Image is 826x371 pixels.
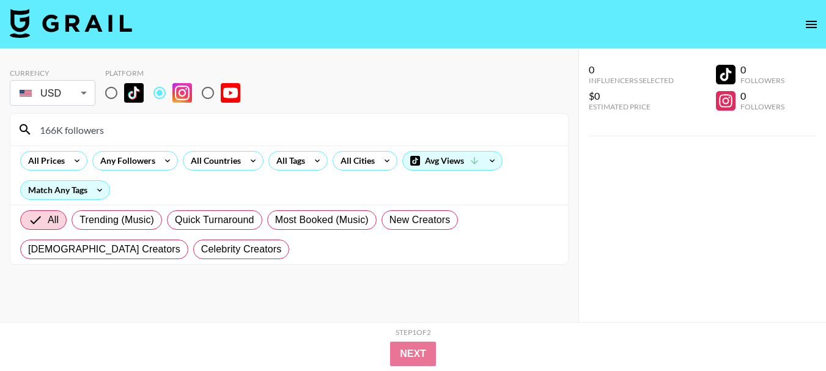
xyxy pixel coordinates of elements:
div: All Cities [333,152,377,170]
img: TikTok [124,83,144,103]
iframe: Drift Widget Chat Controller [765,310,811,356]
div: All Tags [269,152,308,170]
div: 0 [740,64,784,76]
div: Currency [10,68,95,78]
span: [DEMOGRAPHIC_DATA] Creators [28,242,180,257]
div: Influencers Selected [589,76,674,85]
button: Next [390,342,436,366]
div: Match Any Tags [21,181,109,199]
div: Followers [740,76,784,85]
span: Celebrity Creators [201,242,282,257]
div: Avg Views [403,152,502,170]
div: Platform [105,68,250,78]
input: Search by User Name [32,120,561,139]
button: open drawer [799,12,824,37]
div: Estimated Price [589,102,674,111]
img: YouTube [221,83,240,103]
img: Grail Talent [10,9,132,38]
div: 0 [589,64,674,76]
span: Trending (Music) [79,213,154,227]
img: Instagram [172,83,192,103]
span: New Creators [389,213,451,227]
div: Any Followers [93,152,158,170]
div: $0 [589,90,674,102]
span: All [48,213,59,227]
div: Step 1 of 2 [396,328,431,337]
div: USD [12,83,93,104]
span: Quick Turnaround [175,213,254,227]
div: All Prices [21,152,67,170]
div: All Countries [183,152,243,170]
div: Followers [740,102,784,111]
div: 0 [740,90,784,102]
span: Most Booked (Music) [275,213,369,227]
